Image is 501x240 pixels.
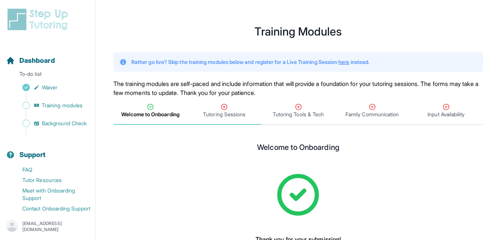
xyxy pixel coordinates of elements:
a: Training modules [6,100,95,111]
span: Training modules [42,102,82,109]
p: [EMAIL_ADDRESS][DOMAIN_NAME] [22,221,89,233]
a: Tutor Resources [6,175,95,185]
span: Background Check [42,120,87,127]
span: Input Availability [428,111,464,118]
a: here [338,59,349,65]
h1: Training Modules [113,27,483,36]
h2: Welcome to Onboarding [257,143,339,155]
span: Tutoring Sessions [203,111,245,118]
span: Waiver [42,84,57,91]
button: Dashboard [3,43,92,69]
p: To-do list [3,70,92,81]
a: Waiver [6,82,95,93]
nav: Tabs [113,97,483,125]
span: Welcome to Onboarding [121,111,179,118]
span: Dashboard [19,55,55,66]
span: Tutoring Tools & Tech [273,111,324,118]
p: Rather go live? Skip the training modules below and register for a Live Training Session instead. [131,58,369,66]
a: Meet with Onboarding Support [6,185,95,203]
a: FAQ [6,164,95,175]
span: Family Communication [345,111,399,118]
a: Dashboard [6,55,55,66]
button: Support [3,138,92,163]
a: Contact Onboarding Support [6,203,95,214]
button: [EMAIL_ADDRESS][DOMAIN_NAME] [6,220,89,233]
p: The training modules are self-paced and include information that will provide a foundation for yo... [113,79,483,97]
a: Background Check [6,118,95,129]
img: logo [6,7,72,31]
span: Support [19,150,46,160]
